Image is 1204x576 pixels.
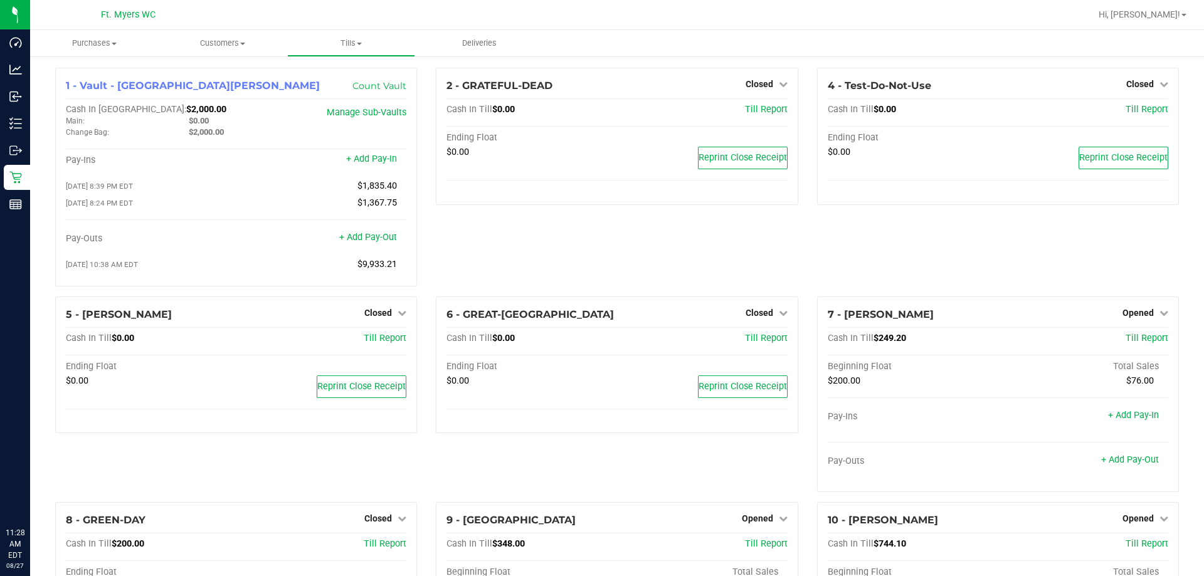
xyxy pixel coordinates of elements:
span: [DATE] 8:39 PM EDT [66,182,133,191]
inline-svg: Inventory [9,117,22,130]
div: Ending Float [828,132,998,144]
span: Cash In Till [446,538,492,549]
span: 10 - [PERSON_NAME] [828,514,938,526]
span: $9,933.21 [357,259,397,270]
button: Reprint Close Receipt [1079,147,1168,169]
span: $0.00 [112,333,134,343]
span: 5 - [PERSON_NAME] [66,308,172,320]
span: $249.20 [874,333,906,343]
a: Deliveries [415,30,544,56]
span: Cash In Till [66,538,112,549]
span: 6 - GREAT-[GEOGRAPHIC_DATA] [446,308,614,320]
span: Closed [746,79,773,89]
span: Closed [364,308,392,318]
button: Reprint Close Receipt [698,375,788,398]
span: $1,367.75 [357,197,397,208]
a: Purchases [30,30,159,56]
a: Tills [287,30,416,56]
span: Reprint Close Receipt [699,381,787,392]
span: Opened [1122,308,1154,318]
span: 2 - GRATEFUL-DEAD [446,80,552,92]
a: Till Report [745,333,788,343]
div: Pay-Outs [66,233,236,244]
span: Opened [1122,513,1154,523]
p: 11:28 AM EDT [6,527,24,561]
inline-svg: Inbound [9,90,22,103]
a: Customers [159,30,287,56]
button: Reprint Close Receipt [317,375,406,398]
a: + Add Pay-Out [1101,454,1159,465]
span: 9 - [GEOGRAPHIC_DATA] [446,514,576,526]
span: $2,000.00 [189,127,224,137]
span: Reprint Close Receipt [317,381,406,392]
span: $200.00 [828,375,860,386]
span: Cash In Till [828,538,874,549]
div: Ending Float [66,361,236,372]
a: Till Report [1126,538,1168,549]
span: $0.00 [189,116,209,125]
span: Cash In Till [828,333,874,343]
span: 7 - [PERSON_NAME] [828,308,934,320]
a: Till Report [1126,104,1168,115]
span: $0.00 [828,147,850,157]
div: Beginning Float [828,361,998,372]
span: Reprint Close Receipt [1079,152,1168,163]
span: Cash In Till [446,104,492,115]
span: $1,835.40 [357,181,397,191]
inline-svg: Retail [9,171,22,184]
div: Pay-Ins [828,411,998,422]
p: 08/27 [6,561,24,570]
div: Ending Float [446,132,617,144]
span: Tills [288,38,415,49]
span: 8 - GREEN-DAY [66,514,145,526]
span: Closed [364,513,392,523]
a: Till Report [1126,333,1168,343]
span: Closed [1126,79,1154,89]
inline-svg: Analytics [9,63,22,76]
span: $0.00 [492,333,515,343]
span: Cash In Till [446,333,492,343]
div: Pay-Ins [66,155,236,166]
span: $0.00 [66,375,88,386]
span: $0.00 [446,147,469,157]
a: Till Report [745,538,788,549]
inline-svg: Reports [9,198,22,211]
button: Reprint Close Receipt [698,147,788,169]
inline-svg: Dashboard [9,36,22,49]
span: Opened [742,513,773,523]
a: + Add Pay-Out [339,232,397,243]
a: Till Report [364,333,406,343]
a: Till Report [364,538,406,549]
span: Main: [66,117,85,125]
span: $0.00 [874,104,896,115]
a: Count Vault [352,80,406,92]
span: $0.00 [492,104,515,115]
span: Cash In Till [66,333,112,343]
inline-svg: Outbound [9,144,22,157]
span: Cash In [GEOGRAPHIC_DATA]: [66,104,186,115]
span: Purchases [30,38,159,49]
span: Change Bag: [66,128,109,137]
div: Total Sales [998,361,1168,372]
span: Cash In Till [828,104,874,115]
span: Ft. Myers WC [101,9,156,20]
span: $76.00 [1126,375,1154,386]
span: $744.10 [874,538,906,549]
span: Customers [159,38,287,49]
a: Manage Sub-Vaults [327,107,406,118]
a: Till Report [745,104,788,115]
span: [DATE] 10:38 AM EDT [66,260,138,269]
div: Ending Float [446,361,617,372]
span: Deliveries [445,38,514,49]
iframe: Resource center [13,476,50,513]
a: + Add Pay-In [346,154,397,164]
span: $2,000.00 [186,104,226,115]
